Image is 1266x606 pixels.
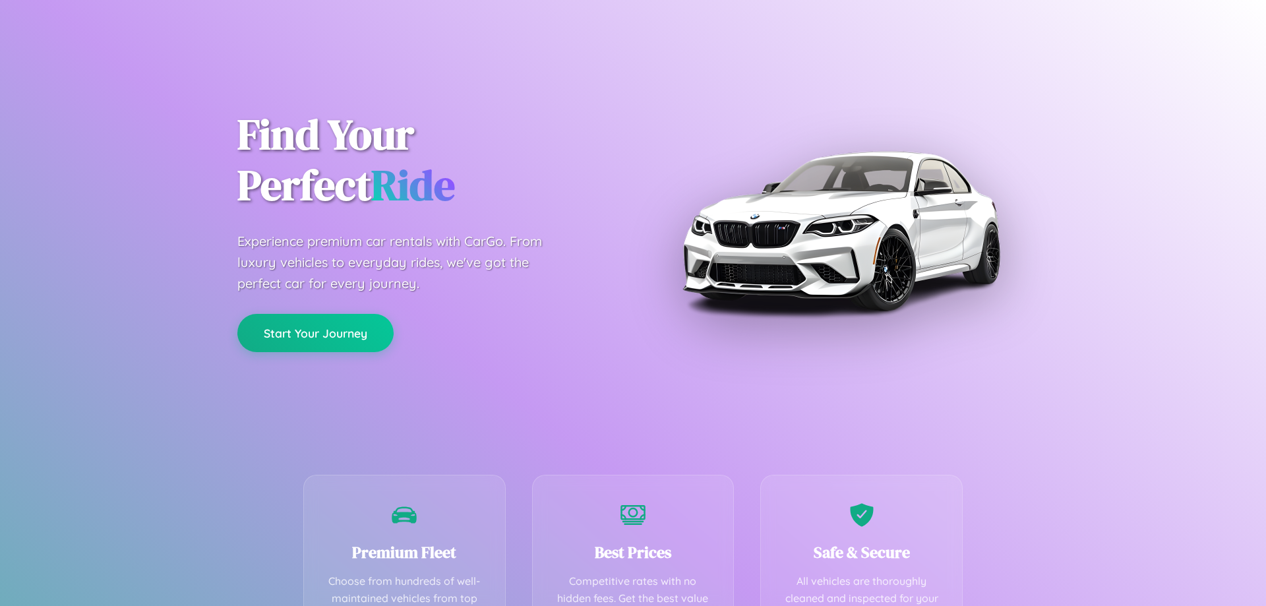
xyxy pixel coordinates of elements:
[371,156,455,214] span: Ride
[237,231,567,294] p: Experience premium car rentals with CarGo. From luxury vehicles to everyday rides, we've got the ...
[781,541,942,563] h3: Safe & Secure
[324,541,485,563] h3: Premium Fleet
[237,109,613,211] h1: Find Your Perfect
[676,66,1006,396] img: Premium BMW car rental vehicle
[553,541,714,563] h3: Best Prices
[237,314,394,352] button: Start Your Journey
